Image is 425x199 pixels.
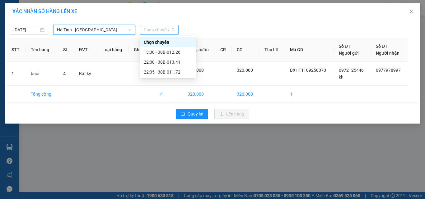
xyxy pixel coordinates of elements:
th: STT [7,38,26,62]
span: Người nhận [376,51,399,56]
th: Ghi chú [129,38,155,62]
span: Quay lại [188,111,203,117]
span: BXHT1109250070 [290,68,326,73]
span: Hà Tĩnh - Hà Nội [57,25,131,34]
td: Tổng cộng [26,86,58,103]
th: CC [232,38,259,62]
td: 320.000 [232,86,259,103]
span: down [128,28,132,32]
span: XÁC NHẬN SỐ HÀNG LÊN XE [12,8,77,14]
span: Số ĐT [376,44,388,49]
div: 22:05 - 38B-011.72 [144,69,192,75]
span: Người gửi [339,51,359,56]
td: 320.000 [183,86,215,103]
span: 320.000 [237,68,253,73]
div: 13:30 - 38B-012.26 [144,49,192,56]
div: Chọn chuyến [140,37,196,47]
td: 1 [7,62,26,86]
button: Close [403,3,420,20]
th: Mã GD [285,38,334,62]
th: Tên hàng [26,38,58,62]
input: 11/09/2025 [13,26,39,33]
span: close [409,9,414,14]
div: 22:00 - 38B-013.41 [144,59,192,66]
th: ĐVT [74,38,97,62]
span: rollback [181,112,185,117]
span: kh [339,75,343,79]
th: SL [58,38,74,62]
button: uploadLên hàng [214,109,249,119]
button: rollbackQuay lại [176,109,208,119]
td: 4 [155,86,183,103]
span: Số ĐT [339,44,351,49]
td: buoi [26,62,58,86]
span: 4 [63,71,66,76]
div: Chọn chuyến [144,39,192,46]
td: 1 [285,86,334,103]
th: Tổng cước [183,38,215,62]
span: Chọn chuyến [144,25,175,34]
td: Bất kỳ [74,62,97,86]
span: 0972125446 [339,68,364,73]
th: CR [215,38,232,62]
th: Thu hộ [259,38,285,62]
th: Loại hàng [97,38,129,62]
span: 0977978997 [376,68,401,73]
